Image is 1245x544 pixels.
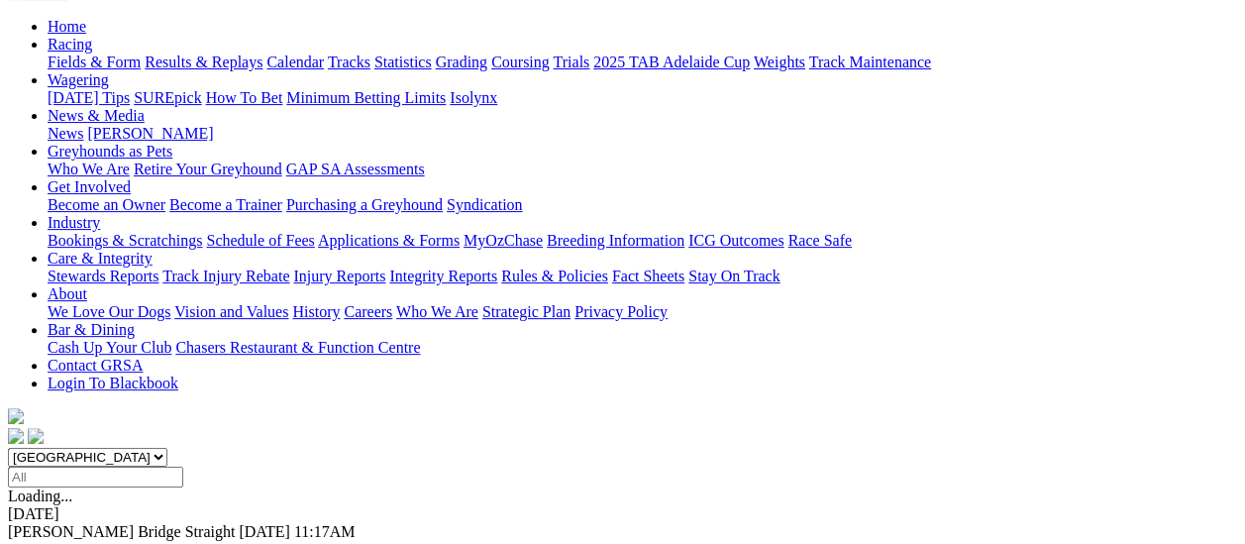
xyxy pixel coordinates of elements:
a: Home [48,18,86,35]
div: About [48,303,1237,321]
a: Cash Up Your Club [48,339,171,356]
div: Care & Integrity [48,268,1237,285]
a: Trials [553,54,589,70]
a: About [48,285,87,302]
a: Grading [436,54,487,70]
a: Stay On Track [688,268,779,284]
span: [PERSON_NAME] Bridge Straight [8,523,235,540]
a: Weights [754,54,805,70]
div: [DATE] [8,505,1237,523]
a: Coursing [491,54,550,70]
a: Industry [48,214,100,231]
a: Fact Sheets [612,268,684,284]
input: Select date [8,467,183,488]
a: Tracks [328,54,370,70]
a: Contact GRSA [48,357,143,374]
a: How To Bet [206,89,283,106]
a: Calendar [266,54,324,70]
a: Syndication [447,196,522,213]
a: Who We Are [48,161,130,177]
a: Race Safe [787,232,851,249]
a: News [48,125,83,142]
a: MyOzChase [464,232,543,249]
span: 11:17AM [294,523,356,540]
a: News & Media [48,107,145,124]
a: Careers [344,303,392,320]
a: Track Injury Rebate [162,268,289,284]
a: We Love Our Dogs [48,303,170,320]
a: Bar & Dining [48,321,135,338]
a: SUREpick [134,89,201,106]
a: Who We Are [396,303,478,320]
a: Schedule of Fees [206,232,314,249]
a: Privacy Policy [574,303,668,320]
a: Isolynx [450,89,497,106]
div: Greyhounds as Pets [48,161,1237,178]
a: Breeding Information [547,232,684,249]
div: Get Involved [48,196,1237,214]
a: Login To Blackbook [48,375,178,391]
a: Become a Trainer [169,196,282,213]
a: Rules & Policies [501,268,608,284]
img: twitter.svg [28,428,44,444]
a: Wagering [48,71,109,88]
a: [PERSON_NAME] [87,125,213,142]
a: Chasers Restaurant & Function Centre [175,339,420,356]
div: News & Media [48,125,1237,143]
div: Industry [48,232,1237,250]
a: Injury Reports [293,268,385,284]
a: 2025 TAB Adelaide Cup [593,54,750,70]
a: Retire Your Greyhound [134,161,282,177]
a: History [292,303,340,320]
a: Racing [48,36,92,53]
a: Bookings & Scratchings [48,232,202,249]
a: Applications & Forms [318,232,460,249]
a: Track Maintenance [809,54,931,70]
div: Wagering [48,89,1237,107]
div: Bar & Dining [48,339,1237,357]
a: Statistics [374,54,432,70]
a: Fields & Form [48,54,141,70]
a: Stewards Reports [48,268,158,284]
a: Greyhounds as Pets [48,143,172,160]
div: Racing [48,54,1237,71]
a: Purchasing a Greyhound [286,196,443,213]
a: Become an Owner [48,196,165,213]
span: [DATE] [239,523,290,540]
a: Strategic Plan [482,303,571,320]
a: Minimum Betting Limits [286,89,446,106]
img: logo-grsa-white.png [8,408,24,424]
a: Results & Replays [145,54,262,70]
a: Care & Integrity [48,250,153,267]
span: Loading... [8,488,72,504]
a: Vision and Values [174,303,288,320]
a: ICG Outcomes [688,232,783,249]
a: Get Involved [48,178,131,195]
a: Integrity Reports [389,268,497,284]
img: facebook.svg [8,428,24,444]
a: GAP SA Assessments [286,161,425,177]
a: [DATE] Tips [48,89,130,106]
